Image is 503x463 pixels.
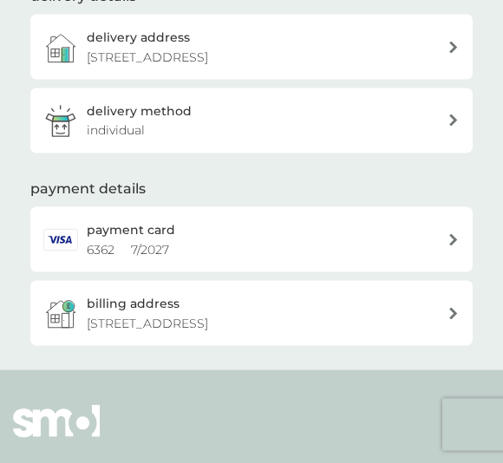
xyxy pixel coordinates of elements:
span: 7 / 2027 [131,242,169,258]
h2: payment card [87,220,175,239]
span: 6362 [87,242,114,258]
h3: billing address [87,294,180,313]
a: delivery methodindividual [30,88,473,153]
p: [STREET_ADDRESS] [87,314,208,333]
a: delivery address[STREET_ADDRESS] [30,15,473,80]
h2: payment details [30,179,146,199]
button: billing address[STREET_ADDRESS] [30,281,473,346]
p: individual [87,121,145,140]
h3: delivery method [87,101,192,121]
a: payment card6362 7/2027 [30,207,473,272]
h3: delivery address [87,28,190,47]
p: [STREET_ADDRESS] [87,48,208,67]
